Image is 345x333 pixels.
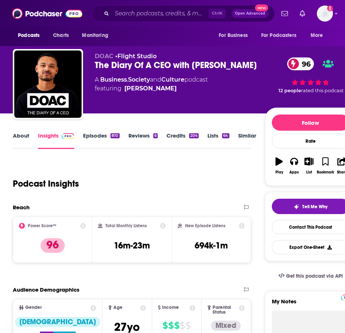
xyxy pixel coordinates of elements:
[105,223,147,228] h2: Total Monthly Listens
[327,5,333,11] svg: Add a profile image
[180,320,185,332] span: $
[301,153,316,179] button: List
[316,153,334,179] button: Bookmark
[278,88,301,93] span: 12 people
[13,29,49,42] button: open menu
[150,76,161,83] span: and
[185,320,191,332] span: $
[189,133,199,138] div: 204
[127,76,128,83] span: ,
[213,305,238,315] span: Parental Status
[128,76,150,83] a: Society
[18,30,40,41] span: Podcasts
[235,12,265,15] span: Open Advanced
[232,9,269,18] button: Open AdvancedNew
[25,305,42,310] span: Gender
[13,286,79,293] h2: Audience Demographics
[83,132,119,149] a: Episodes810
[209,9,226,18] span: Ctrl K
[168,320,173,332] span: $
[286,153,301,179] button: Apps
[306,170,312,175] div: List
[255,4,268,11] span: New
[317,5,333,22] img: User Profile
[272,153,287,179] button: Play
[301,88,344,93] span: rated this podcast
[92,5,275,22] div: Search podcasts, credits, & more...
[293,204,299,210] img: tell me why sparkle
[317,5,333,22] button: Show profile menu
[287,57,314,70] a: 96
[53,30,69,41] span: Charts
[166,132,199,149] a: Credits204
[124,84,177,93] a: Steven Bartlett
[162,305,179,310] span: Income
[275,170,283,175] div: Play
[305,29,332,42] button: open menu
[317,5,333,22] span: Logged in as GregKubie
[261,30,296,41] span: For Podcasters
[82,30,108,41] span: Monitoring
[297,7,308,20] a: Show notifications dropdown
[128,132,158,149] a: Reviews6
[15,317,100,327] div: [DEMOGRAPHIC_DATA]
[95,53,113,60] span: DOAC
[95,84,208,93] span: featuring
[13,204,30,211] h2: Reach
[185,223,225,228] h2: New Episode Listens
[211,321,241,331] div: Mixed
[174,320,179,332] span: $
[317,170,334,175] div: Bookmark
[113,305,123,310] span: Age
[12,7,82,20] img: Podchaser - Follow, Share and Rate Podcasts
[38,132,74,149] a: InsightsPodchaser Pro
[41,238,65,253] p: 96
[114,240,150,251] h3: 16m-23m
[117,53,157,60] a: Flight Studio
[302,204,327,210] span: Tell Me Why
[195,240,228,251] h3: 694k-1m
[162,320,168,332] span: $
[28,223,56,228] h2: Power Score™
[295,57,314,70] span: 96
[207,132,229,149] a: Lists64
[115,53,157,60] span: •
[13,132,29,149] a: About
[110,133,119,138] div: 810
[100,76,127,83] a: Business
[222,133,229,138] div: 64
[112,8,209,19] input: Search podcasts, credits, & more...
[214,29,257,42] button: open menu
[14,50,82,118] img: The Diary Of A CEO with Steven Bartlett
[311,30,323,41] span: More
[219,30,248,41] span: For Business
[95,75,208,93] div: A podcast
[48,29,73,42] a: Charts
[61,133,74,139] img: Podchaser Pro
[238,132,256,149] a: Similar
[77,29,117,42] button: open menu
[13,178,79,189] h1: Podcast Insights
[286,273,343,279] span: Get this podcast via API
[256,29,307,42] button: open menu
[161,76,184,83] a: Culture
[153,133,158,138] div: 6
[289,170,299,175] div: Apps
[278,7,291,20] a: Show notifications dropdown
